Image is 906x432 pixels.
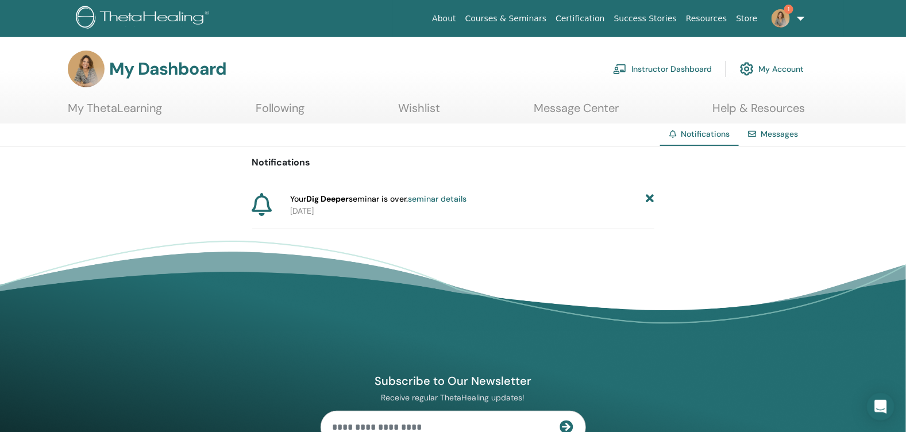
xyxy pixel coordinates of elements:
a: seminar details [408,194,467,204]
img: default.jpg [772,9,790,28]
a: Store [732,8,762,29]
img: default.jpg [68,51,105,87]
h4: Subscribe to Our Newsletter [321,373,586,388]
a: My ThetaLearning [68,101,162,124]
div: Open Intercom Messenger [867,393,895,421]
p: Notifications [252,156,654,169]
a: Resources [681,8,732,29]
a: Help & Resources [712,101,805,124]
a: Messages [761,129,798,139]
p: Receive regular ThetaHealing updates! [321,392,586,403]
span: Your seminar is over. [290,193,467,205]
a: Wishlist [398,101,440,124]
h3: My Dashboard [109,59,226,79]
a: Success Stories [610,8,681,29]
a: My Account [740,56,804,82]
a: Following [256,101,304,124]
span: 1 [784,5,793,14]
p: [DATE] [290,205,654,217]
img: logo.png [76,6,213,32]
a: Message Center [534,101,619,124]
a: Instructor Dashboard [613,56,712,82]
img: cog.svg [740,59,754,79]
strong: Dig Deeper [306,194,349,204]
a: Courses & Seminars [461,8,552,29]
span: Notifications [681,129,730,139]
a: About [427,8,460,29]
a: Certification [551,8,609,29]
img: chalkboard-teacher.svg [613,64,627,74]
